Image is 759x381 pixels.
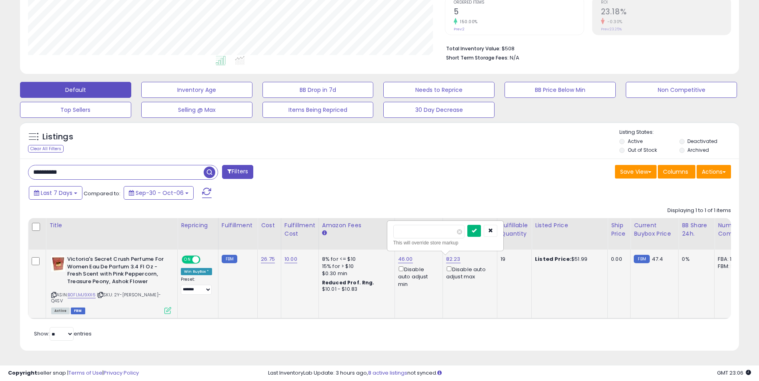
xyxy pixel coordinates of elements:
[615,165,657,179] button: Save View
[141,102,252,118] button: Selling @ Max
[261,255,275,263] a: 26.75
[601,27,622,32] small: Prev: 23.25%
[605,19,623,25] small: -0.30%
[457,19,478,25] small: 150.00%
[29,186,82,200] button: Last 7 Days
[42,131,73,143] h5: Listings
[322,221,391,230] div: Amazon Fees
[199,256,212,263] span: OFF
[687,147,709,153] label: Archived
[718,221,747,238] div: Num of Comp.
[8,369,37,377] strong: Copyright
[181,277,212,295] div: Preset:
[51,292,161,304] span: | SKU: 2Y-[PERSON_NAME]-Q4SV
[104,369,139,377] a: Privacy Policy
[8,369,139,377] div: seller snap | |
[682,256,708,263] div: 0%
[628,147,657,153] label: Out of Stock
[626,82,737,98] button: Non Competitive
[68,292,96,298] a: B0FLMJ9XX6
[398,255,413,263] a: 46.00
[261,221,278,230] div: Cost
[182,256,192,263] span: ON
[322,230,327,237] small: Amazon Fees.
[717,369,751,377] span: 2025-10-14 23:06 GMT
[368,369,407,377] a: 8 active listings
[446,45,501,52] b: Total Inventory Value:
[71,308,85,314] span: FBM
[501,256,525,263] div: 19
[501,221,528,238] div: Fulfillable Quantity
[67,256,164,287] b: Victoria's Secret Crush Perfume For Women Eau De Parfum 3.4 Fl Oz - Fresh Scent with Pink Pepperc...
[634,255,649,263] small: FBM
[136,189,184,197] span: Sep-30 - Oct-06
[505,82,616,98] button: BB Price Below Min
[454,7,583,18] h2: 5
[268,369,751,377] div: Last InventoryLab Update: 3 hours ago, not synced.
[611,256,624,263] div: 0.00
[663,168,688,176] span: Columns
[284,221,315,238] div: Fulfillment Cost
[634,221,675,238] div: Current Buybox Price
[41,189,72,197] span: Last 7 Days
[611,221,627,238] div: Ship Price
[51,256,65,272] img: 41IrGGTL9BL._SL40_.jpg
[446,43,725,53] li: $508
[222,165,253,179] button: Filters
[601,7,731,18] h2: 23.18%
[181,268,212,275] div: Win BuyBox *
[322,263,389,270] div: 15% for > $10
[322,279,374,286] b: Reduced Prof. Rng.
[222,255,237,263] small: FBM
[49,221,174,230] div: Title
[262,102,374,118] button: Items Being Repriced
[658,165,695,179] button: Columns
[398,265,437,288] div: Disable auto adjust min
[393,239,497,247] div: This will override store markup
[34,330,92,337] span: Show: entries
[284,255,297,263] a: 10.00
[718,263,744,270] div: FBM: 8
[20,82,131,98] button: Default
[181,221,215,230] div: Repricing
[51,308,70,314] span: All listings currently available for purchase on Amazon
[383,102,495,118] button: 30 Day Decrease
[322,270,389,277] div: $0.30 min
[446,54,509,61] b: Short Term Storage Fees:
[84,190,120,197] span: Compared to:
[28,145,64,153] div: Clear All Filters
[446,255,461,263] a: 82.23
[652,255,663,263] span: 47.4
[222,221,254,230] div: Fulfillment
[262,82,374,98] button: BB Drop in 7d
[535,255,571,263] b: Listed Price:
[20,102,131,118] button: Top Sellers
[454,27,465,32] small: Prev: 2
[682,221,711,238] div: BB Share 24h.
[322,256,389,263] div: 8% for <= $10
[535,256,601,263] div: $51.99
[718,256,744,263] div: FBA: 1
[51,256,171,313] div: ASIN:
[383,82,495,98] button: Needs to Reprice
[454,0,583,5] span: Ordered Items
[535,221,604,230] div: Listed Price
[687,138,717,145] label: Deactivated
[697,165,731,179] button: Actions
[619,129,739,136] p: Listing States:
[628,138,643,145] label: Active
[124,186,194,200] button: Sep-30 - Oct-06
[601,0,731,5] span: ROI
[446,265,491,280] div: Disable auto adjust max
[667,207,731,214] div: Displaying 1 to 1 of 1 items
[141,82,252,98] button: Inventory Age
[68,369,102,377] a: Terms of Use
[322,286,389,293] div: $10.01 - $10.83
[510,54,519,62] span: N/A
